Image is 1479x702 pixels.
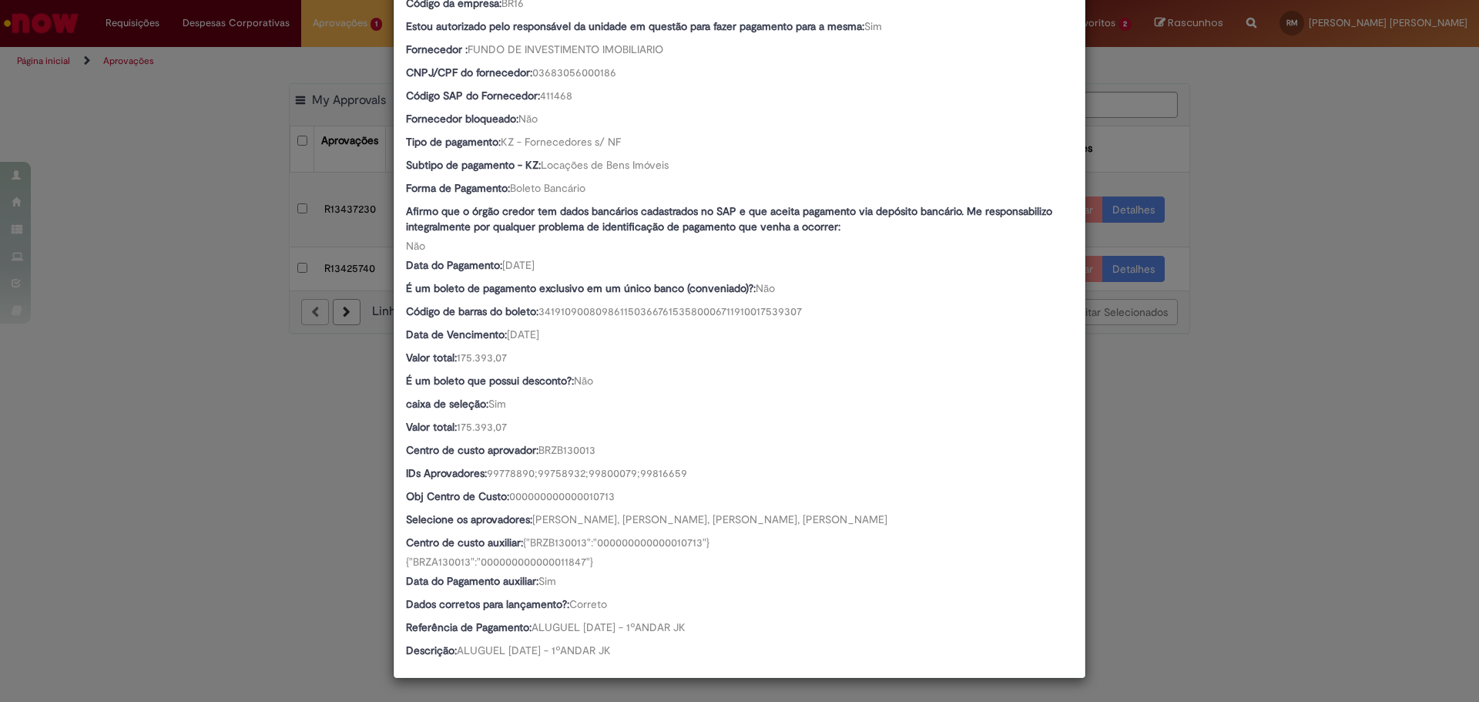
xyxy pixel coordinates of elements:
[540,89,572,102] span: 411468
[510,181,585,195] span: Boleto Bancário
[406,258,502,272] b: Data do Pagamento:
[406,327,507,341] b: Data de Vencimento:
[406,536,523,549] b: Centro de custo auxiliar:
[406,512,532,526] b: Selecione os aprovadores:
[574,374,593,388] span: Não
[509,489,615,503] span: 000000000000010713
[468,42,663,56] span: FUNDO DE INVESTIMENTO IMOBILIARIO
[569,597,607,611] span: Correto
[406,643,457,657] b: Descrição:
[487,466,687,480] span: 99778890;99758932;99800079;99816659
[538,443,595,457] span: BRZB130013
[501,135,621,149] span: KZ - Fornecedores s/ NF
[406,489,509,503] b: Obj Centro de Custo:
[532,65,616,79] span: 03683056000186
[406,374,574,388] b: É um boleto que possui desconto?:
[406,304,538,318] b: Código de barras do boleto:
[541,158,669,172] span: Locações de Bens Imóveis
[507,327,539,341] span: [DATE]
[457,643,611,657] span: ALUGUEL [DATE] - 1ºANDAR JK
[406,420,457,434] b: Valor total:
[406,443,538,457] b: Centro de custo aprovador:
[488,397,506,411] span: Sim
[406,19,864,33] b: Estou autorizado pelo responsável da unidade em questão para fazer pagamento para a mesma:
[406,89,540,102] b: Código SAP do Fornecedor:
[502,258,535,272] span: [DATE]
[538,304,802,318] span: 34191090080986115036676153580006711910017539307
[864,19,882,33] span: Sim
[406,112,518,126] b: Fornecedor bloqueado:
[518,112,538,126] span: Não
[406,536,709,569] span: {"BRZB130013":"000000000000010713"} {"BRZA130013":"000000000000011847"}
[457,351,507,364] span: 175.393,07
[406,135,501,149] b: Tipo de pagamento:
[406,181,510,195] b: Forma de Pagamento:
[406,597,569,611] b: Dados corretos para lançamento?:
[532,512,887,526] span: [PERSON_NAME], [PERSON_NAME], [PERSON_NAME], [PERSON_NAME]
[406,204,1052,233] b: Afirmo que o órgão credor tem dados bancários cadastrados no SAP e que aceita pagamento via depós...
[406,281,756,295] b: É um boleto de pagamento exclusivo em um único banco (conveniado)?:
[406,397,488,411] b: caixa de seleção:
[406,351,457,364] b: Valor total:
[406,620,532,634] b: Referência de Pagamento:
[538,574,556,588] span: Sim
[406,239,425,253] span: Não
[532,620,686,634] span: ALUGUEL [DATE] - 1ºANDAR JK
[756,281,775,295] span: Não
[406,158,541,172] b: Subtipo de pagamento - KZ:
[457,420,507,434] span: 175.393,07
[406,574,538,588] b: Data do Pagamento auxiliar:
[406,65,532,79] b: CNPJ/CPF do fornecedor:
[406,466,487,480] b: IDs Aprovadores:
[406,42,468,56] b: Fornecedor :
